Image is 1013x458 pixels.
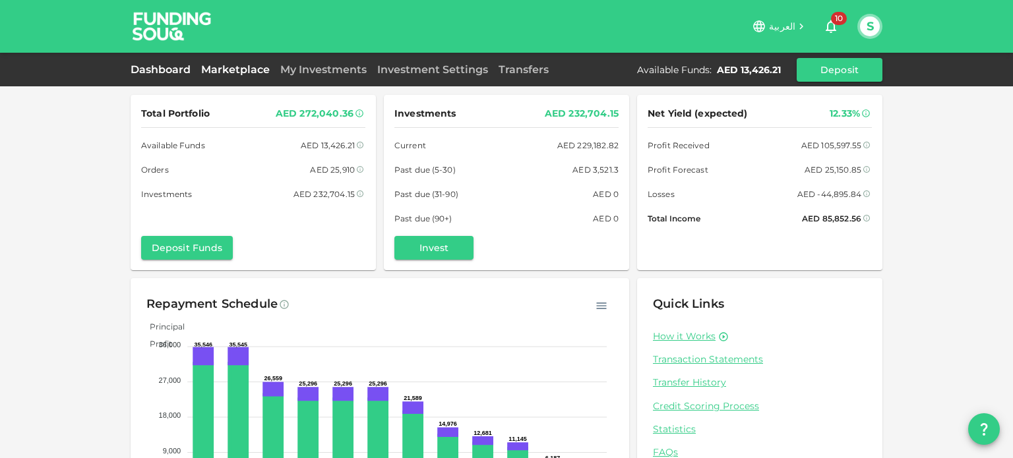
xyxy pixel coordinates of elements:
[653,400,867,413] a: Credit Scoring Process
[310,163,355,177] div: AED 25,910
[653,376,867,389] a: Transfer History
[301,138,355,152] div: AED 13,426.21
[593,212,619,225] div: AED 0
[372,63,493,76] a: Investment Settings
[159,341,181,349] tspan: 36,000
[831,12,847,25] span: 10
[648,212,700,225] span: Total Income
[805,163,861,177] div: AED 25,150.85
[648,187,675,201] span: Losses
[394,212,452,225] span: Past due (90+)
[653,297,724,311] span: Quick Links
[394,105,456,122] span: Investments
[968,413,1000,445] button: question
[648,163,708,177] span: Profit Forecast
[141,138,205,152] span: Available Funds
[593,187,619,201] div: AED 0
[140,339,172,349] span: Profit
[797,58,882,82] button: Deposit
[545,105,619,122] div: AED 232,704.15
[653,330,716,343] a: How it Works
[717,63,781,76] div: AED 13,426.21
[394,187,458,201] span: Past due (31-90)
[797,187,861,201] div: AED -44,895.84
[276,105,353,122] div: AED 272,040.36
[860,16,880,36] button: S
[493,63,554,76] a: Transfers
[394,163,456,177] span: Past due (5-30)
[394,236,474,260] button: Invest
[818,13,844,40] button: 10
[769,20,795,32] span: العربية
[648,138,710,152] span: Profit Received
[801,138,861,152] div: AED 105,597.55
[141,187,192,201] span: Investments
[830,105,860,122] div: 12.33%
[141,163,169,177] span: Orders
[163,447,181,455] tspan: 9,000
[141,236,233,260] button: Deposit Funds
[653,353,867,366] a: Transaction Statements
[140,322,185,331] span: Principal
[648,105,748,122] span: Net Yield (expected)
[557,138,619,152] div: AED 229,182.82
[131,63,196,76] a: Dashboard
[146,294,278,315] div: Repayment Schedule
[653,423,867,436] a: Statistics
[394,138,426,152] span: Current
[159,411,181,419] tspan: 18,000
[293,187,355,201] div: AED 232,704.15
[802,212,861,225] div: AED 85,852.56
[141,105,210,122] span: Total Portfolio
[572,163,619,177] div: AED 3,521.3
[196,63,275,76] a: Marketplace
[159,376,181,384] tspan: 27,000
[275,63,372,76] a: My Investments
[637,63,712,76] div: Available Funds :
